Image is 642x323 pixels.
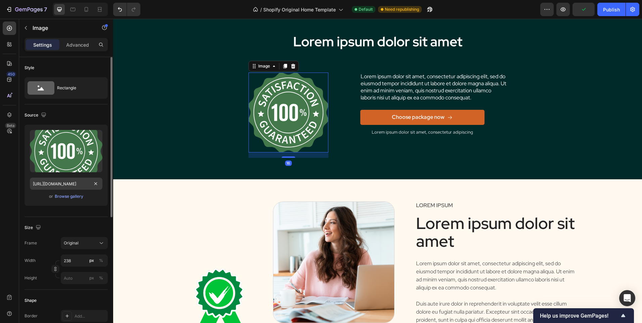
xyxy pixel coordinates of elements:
span: Default [359,6,373,12]
button: 7 [3,3,50,16]
span: / [260,6,262,13]
div: Image [144,44,158,50]
img: 432750572815254551-ceabd735-c723-42b5-9a96-decdafb7f1fa.svg [135,54,215,134]
p: Lorem ipsum dolor sit amet, consectetur adipiscing [248,111,371,117]
div: % [99,275,103,281]
button: Choose package now [247,91,371,106]
div: Publish [603,6,620,13]
img: rooooooot.png [160,183,281,304]
label: Width [25,258,36,264]
div: Size [25,223,42,232]
p: Settings [33,41,52,48]
div: Browse gallery [55,193,83,199]
label: Frame [25,240,37,246]
p: 7 [44,5,47,13]
button: Original [61,237,108,249]
iframe: Design area [113,19,642,323]
h2: Lorem ipsum dolor sit amet [302,195,466,232]
button: % [88,257,96,265]
button: Publish [597,3,626,16]
button: px [97,257,105,265]
div: Shape [25,297,37,304]
div: 16 [172,142,179,147]
div: 450 [6,72,16,77]
div: Style [25,65,34,71]
button: Show survey - Help us improve GemPages! [540,312,627,320]
p: Lorem ipsum dolor sit amet, consectetur adipiscing elit, sed do eiusmod tempor incididunt ut labo... [247,54,393,82]
input: px% [61,255,108,267]
p: Image [33,24,90,32]
input: px% [61,272,108,284]
label: Height [25,275,37,281]
div: Rectangle [57,80,98,96]
div: Source [25,111,48,120]
div: Undo/Redo [113,3,140,16]
img: preview-image [30,130,102,172]
div: px [89,275,94,281]
p: Lorem ipsum [303,183,465,190]
button: px [97,274,105,282]
span: Original [64,240,79,246]
div: Open Intercom Messenger [619,290,635,306]
span: Shopify Original Home Template [263,6,336,13]
span: or [49,192,53,200]
p: Lorem ipsum dolor sit amet, consectetur adipiscing elit, sed do eiusmod tempor incididunt ut labo... [303,241,465,305]
div: px [89,258,94,264]
div: Add... [75,313,106,319]
div: Choose package now [279,95,331,102]
button: % [88,274,96,282]
p: Advanced [66,41,89,48]
div: Border [25,313,38,319]
span: Need republishing [385,6,419,12]
div: % [99,258,103,264]
input: https://example.com/image.jpg [30,178,102,190]
div: Beta [5,123,16,128]
span: Help us improve GemPages! [540,313,619,319]
button: Browse gallery [54,193,84,200]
